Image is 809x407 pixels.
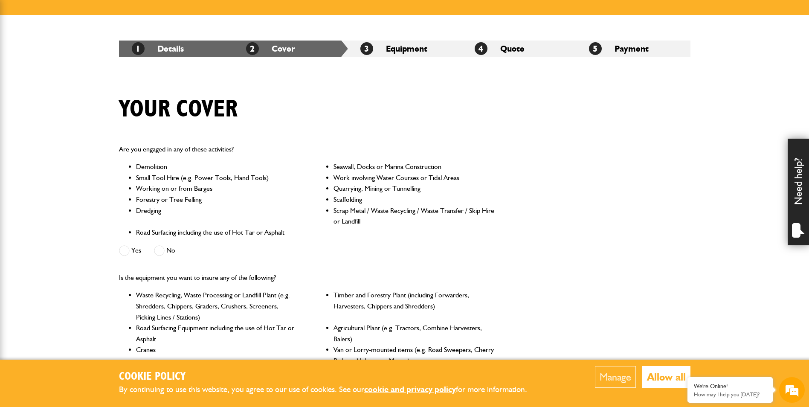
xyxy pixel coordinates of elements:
[119,383,541,396] p: By continuing to use this website, you agree to our use of cookies. See our for more information.
[136,290,298,323] li: Waste Recycling, Waste Processing or Landfill Plant (e.g. Shredders, Chippers, Graders, Crushers,...
[119,144,496,155] p: Are you engaged in any of these activities?
[136,161,298,172] li: Demolition
[136,172,298,183] li: Small Tool Hire (e.g. Power Tools, Hand Tools)
[595,366,636,388] button: Manage
[154,245,175,256] label: No
[136,227,298,238] li: Road Surfacing including the use of Hot Tar or Asphalt
[348,41,462,57] li: Equipment
[694,383,766,390] div: We're Online!
[333,172,495,183] li: Work involving Water Courses or Tidal Areas
[333,205,495,227] li: Scrap Metal / Waste Recycling / Waste Transfer / Skip Hire or Landfill
[576,41,690,57] li: Payment
[136,183,298,194] li: Working on or from Barges
[11,79,156,98] input: Enter your last name
[642,366,690,388] button: Allow all
[233,41,348,57] li: Cover
[589,42,602,55] span: 5
[333,344,495,366] li: Van or Lorry-mounted items (e.g. Road Sweepers, Cherry Pickers, Volumetric Mixers)
[462,41,576,57] li: Quote
[132,44,184,54] a: 1Details
[14,47,36,59] img: d_20077148190_company_1631870298795_20077148190
[333,161,495,172] li: Seawall, Docks or Marina Construction
[119,95,238,124] h1: Your cover
[116,263,155,274] em: Start Chat
[333,194,495,205] li: Scaffolding
[136,344,298,366] li: Cranes
[475,42,487,55] span: 4
[11,154,156,256] textarea: Type your message and hit 'Enter'
[360,42,373,55] span: 3
[333,290,495,323] li: Timber and Forestry Plant (including Forwarders, Harvesters, Chippers and Shredders)
[136,205,298,227] li: Dredging
[119,370,541,384] h2: Cookie Policy
[119,245,141,256] label: Yes
[333,323,495,344] li: Agricultural Plant (e.g. Tractors, Combine Harvesters, Balers)
[136,323,298,344] li: Road Surfacing Equipment including the use of Hot Tar or Asphalt
[694,391,766,398] p: How may I help you today?
[246,42,259,55] span: 2
[364,384,456,394] a: cookie and privacy policy
[333,183,495,194] li: Quarrying, Mining or Tunnelling
[788,139,809,245] div: Need help?
[44,48,143,59] div: Chat with us now
[132,42,145,55] span: 1
[11,104,156,123] input: Enter your email address
[119,272,496,283] p: Is the equipment you want to insure any of the following?
[136,194,298,205] li: Forestry or Tree Felling
[140,4,160,25] div: Minimize live chat window
[11,129,156,148] input: Enter your phone number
